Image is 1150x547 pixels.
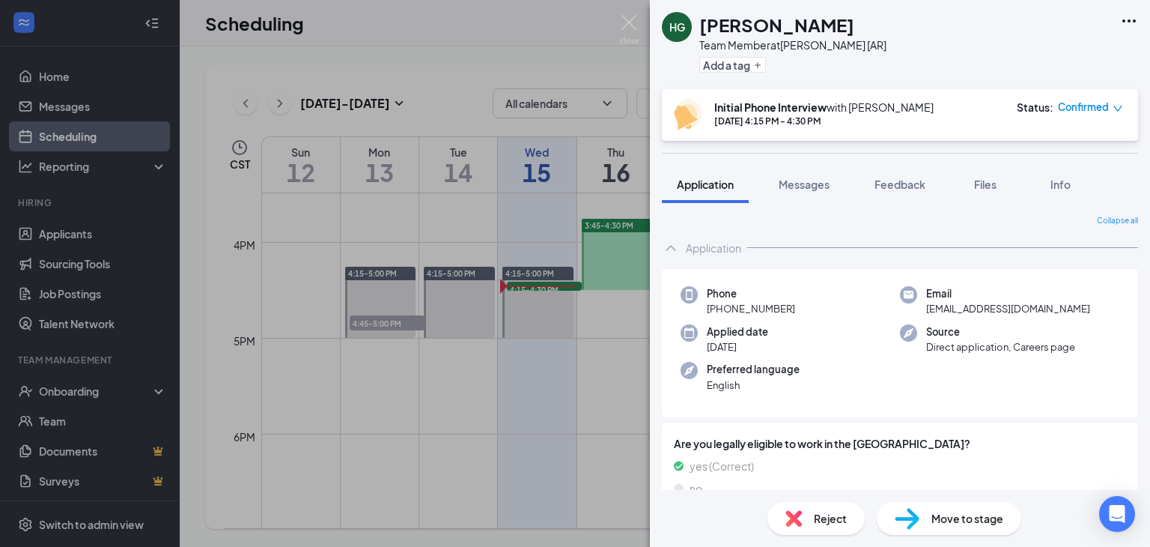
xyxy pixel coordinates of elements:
div: Status : [1017,100,1053,115]
span: Confirmed [1058,100,1109,115]
span: yes (Correct) [690,458,754,474]
span: Direct application, Careers page [926,339,1075,354]
button: PlusAdd a tag [699,57,766,73]
span: [PHONE_NUMBER] [707,301,795,316]
span: Preferred language [707,362,800,377]
svg: Plus [753,61,762,70]
span: Messages [779,178,830,191]
span: Reject [814,510,847,527]
div: HG [669,19,685,34]
h1: [PERSON_NAME] [699,12,854,37]
b: Initial Phone Interview [714,100,827,114]
div: Open Intercom Messenger [1099,496,1135,532]
span: Files [974,178,997,191]
div: Team Member at [PERSON_NAME] [AR] [699,37,886,52]
span: Phone [707,286,795,301]
div: [DATE] 4:15 PM - 4:30 PM [714,115,934,127]
span: [EMAIL_ADDRESS][DOMAIN_NAME] [926,301,1090,316]
span: Email [926,286,1090,301]
span: Info [1050,178,1071,191]
span: Applied date [707,324,768,339]
span: English [707,378,800,393]
svg: Ellipses [1120,12,1138,30]
span: down [1113,103,1123,114]
span: Move to stage [931,510,1003,527]
span: no [690,480,702,497]
span: Are you legally eligible to work in the [GEOGRAPHIC_DATA]? [674,435,1126,452]
span: Collapse all [1097,215,1138,227]
div: Application [686,241,741,256]
svg: ChevronUp [662,239,680,257]
div: with [PERSON_NAME] [714,100,934,115]
span: [DATE] [707,339,768,354]
span: Source [926,324,1075,339]
span: Feedback [874,178,925,191]
span: Application [677,178,734,191]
